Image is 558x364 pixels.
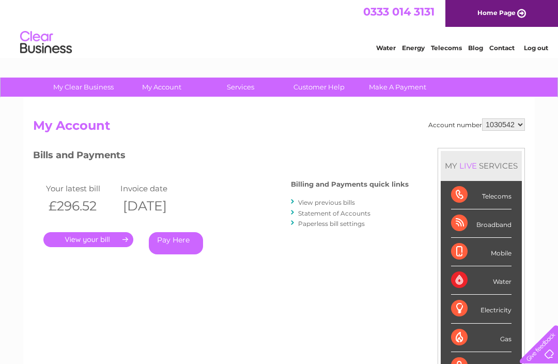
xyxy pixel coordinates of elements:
td: Invoice date [118,181,192,195]
a: My Account [119,78,205,97]
img: logo.png [20,27,72,58]
a: Services [198,78,283,97]
a: Energy [402,44,425,52]
div: Water [451,266,512,295]
div: MY SERVICES [441,151,522,180]
div: Clear Business is a trading name of Verastar Limited (registered in [GEOGRAPHIC_DATA] No. 3667643... [36,6,524,50]
a: View previous bills [298,199,355,206]
a: Paperless bill settings [298,220,365,228]
h4: Billing and Payments quick links [291,180,409,188]
h2: My Account [33,118,525,138]
th: £296.52 [43,195,118,217]
td: Your latest bill [43,181,118,195]
a: . [43,232,133,247]
a: 0333 014 3131 [363,5,435,18]
a: Water [376,44,396,52]
div: Mobile [451,238,512,266]
a: Customer Help [276,78,362,97]
div: Gas [451,324,512,352]
div: Telecoms [451,181,512,209]
a: Statement of Accounts [298,209,370,217]
a: Make A Payment [355,78,440,97]
div: LIVE [457,161,479,171]
a: Blog [468,44,483,52]
h3: Bills and Payments [33,148,409,166]
a: My Clear Business [41,78,126,97]
div: Broadband [451,209,512,238]
a: Contact [489,44,515,52]
a: Log out [524,44,548,52]
div: Account number [428,118,525,131]
a: Pay Here [149,232,203,254]
th: [DATE] [118,195,192,217]
div: Electricity [451,295,512,323]
a: Telecoms [431,44,462,52]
